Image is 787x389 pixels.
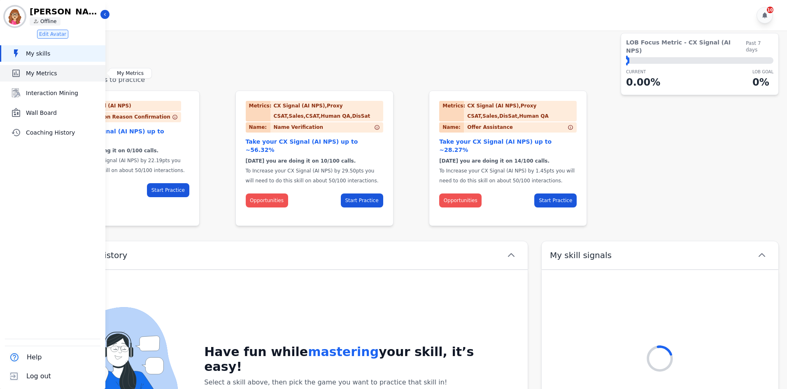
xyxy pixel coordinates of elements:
[26,128,102,137] span: Coaching History
[467,101,577,121] div: CX Signal (AI NPS),Proxy CSAT,Sales,DisSat,Human QA
[1,85,105,101] a: Interaction Mining
[341,193,383,207] button: Start Practice
[752,75,773,90] p: 0 %
[246,193,288,207] button: Opportunities
[26,89,102,97] span: Interaction Mining
[439,168,575,184] span: To Increase your CX Signal (AI NPS) by 1.45pts you will need to do this skill on about 50/100 int...
[1,45,105,62] a: My skills
[40,241,528,270] button: My practice history chevron up
[5,7,25,26] img: Bordered avatar
[80,101,135,111] div: CX Signal (AI NPS)
[204,345,511,374] h2: Have fun while your skill, it’s easy!
[439,101,464,121] div: Metrics:
[246,122,270,133] div: Name:
[626,75,660,90] p: 0.00 %
[26,371,51,381] span: Log out
[308,345,379,359] span: mastering
[246,101,270,121] div: Metrics:
[767,7,773,13] div: 10
[52,112,170,122] div: Interaction Reason Confirmation
[1,65,105,82] a: My Metrics
[626,38,746,55] span: LOB Focus Metric - CX Signal (AI NPS)
[26,49,102,58] span: My skills
[534,193,577,207] button: Start Practice
[746,40,773,53] span: Past 7 days
[439,122,513,133] div: Offer Assistance
[52,158,185,173] span: To Increase your CX Signal (AI NPS) by 22.19pts you will need to do this skill on about 50/100 in...
[439,122,464,133] div: Name:
[550,249,612,261] span: My skill signals
[5,367,53,386] button: Log out
[246,158,356,164] span: [DATE] you are doing it on 10/100 calls.
[147,183,189,197] button: Start Practice
[26,69,102,77] span: My Metrics
[1,124,105,141] a: Coaching History
[439,137,577,154] div: Take your CX Signal (AI NPS) up to ~28.27%
[26,109,102,117] span: Wall Board
[204,377,511,387] h4: Select a skill above, then pick the game you want to practice that skill in!
[40,54,779,68] h1: My Skills
[439,193,482,207] button: Opportunities
[37,30,68,39] button: Edit Avatar
[246,137,383,154] div: Take your CX Signal (AI NPS) up to ~56.32%
[52,127,189,144] div: Take your CX Signal (AI NPS) up to ~49.01%
[246,122,324,133] div: Name Verification
[626,69,660,75] p: CURRENT
[752,69,773,75] p: LOB Goal
[34,19,39,24] img: person
[506,250,516,260] svg: chevron up
[5,348,43,367] button: Help
[27,352,42,362] span: Help
[626,57,629,64] div: ⬤
[1,105,105,121] a: Wall Board
[30,7,100,16] p: [PERSON_NAME][EMAIL_ADDRESS][PERSON_NAME][DOMAIN_NAME]
[246,168,379,184] span: To Increase your CX Signal (AI NPS) by 29.50pts you will need to do this skill on about 50/100 in...
[757,250,767,260] svg: chevron up
[40,18,56,25] p: Offline
[274,101,383,121] div: CX Signal (AI NPS),Proxy CSAT,Sales,CSAT,Human QA,DisSat
[439,158,550,164] span: [DATE] you are doing it on 14/100 calls.
[541,241,779,270] button: My skill signals chevron up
